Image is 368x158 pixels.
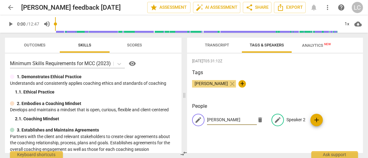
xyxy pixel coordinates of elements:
[41,18,53,30] button: Volume
[125,59,137,69] a: Help
[238,80,246,88] button: +
[286,117,305,123] p: Speaker 2
[337,4,345,11] span: help
[336,2,347,13] a: Help
[250,43,284,47] span: Tags & Speakers
[129,60,136,67] span: visibility
[78,43,91,47] span: Skills
[277,4,303,11] span: Export
[324,42,331,46] span: New
[10,133,177,153] p: Partners with the client and relevant stakeholders to create clear agreements about the coaching ...
[311,151,358,158] div: Ask support
[207,115,257,125] input: Speaker Name
[274,2,306,13] button: Export
[205,43,229,47] span: Transcript
[195,116,202,124] span: edit
[10,60,111,67] p: Minimum Skills Requirements for MCC (2023)
[246,4,269,11] span: Share
[15,116,177,122] div: 2. 1. Coaching Mindset
[229,80,236,88] span: close
[196,4,203,11] span: auto_fix_high
[192,103,358,110] h3: People
[10,151,63,158] div: Keyboard shortcuts
[7,20,14,28] span: play_arrow
[257,117,263,123] span: delete
[196,4,238,11] span: AI Assessment
[10,80,177,87] p: Understands and consistently applies coaching ethics and standards of coaching
[17,127,99,133] p: 3. Establishes and Maintains Agreements
[324,4,331,11] span: more_vert
[354,20,362,28] span: cloud_download
[10,107,177,113] p: Develops and maintains a mindset that is open, curious, flexible and client-centered
[15,89,177,95] div: 1. 1. Ethical Practice
[17,22,26,26] span: 0:00
[313,116,320,124] span: add
[302,43,331,48] span: Analytics
[127,43,142,47] span: Scores
[5,18,16,30] button: Play
[26,22,39,26] span: / 12:47
[7,4,14,11] span: arrow_back
[274,116,281,124] span: edit
[24,43,46,47] span: Outcomes
[246,4,253,11] span: share
[17,100,81,107] p: 2. Embodies a Coaching Mindset
[43,20,51,28] span: volume_up
[17,74,82,80] p: 1. Demonstrates Ethical Practice
[192,69,358,76] h3: Tags
[150,4,188,11] span: Assessment
[21,4,121,12] h2: [PERSON_NAME] feedback [DATE]
[150,4,158,11] span: star
[192,59,358,64] span: [DATE]T05:31:12Z
[352,2,363,13] button: LC
[193,2,240,13] button: AI Assessment
[127,59,137,69] button: Help
[243,2,271,13] button: Share
[180,150,188,157] span: compare_arrows
[341,19,353,29] div: 1x
[192,81,230,86] span: [PERSON_NAME]
[147,2,191,13] button: Assessment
